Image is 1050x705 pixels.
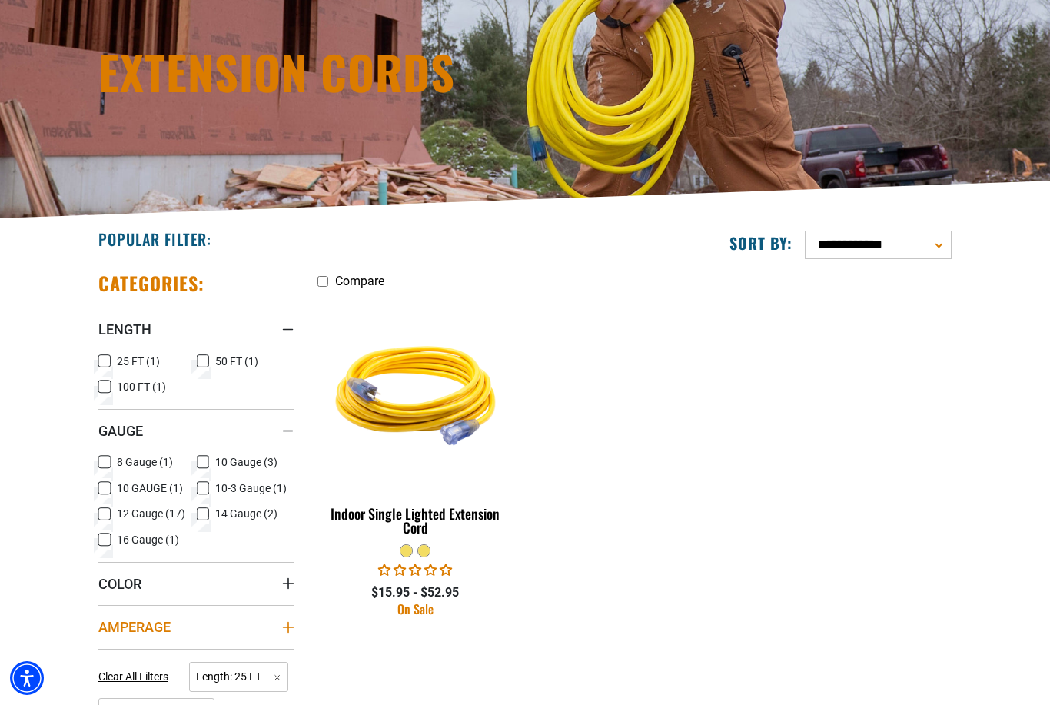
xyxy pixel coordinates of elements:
[215,508,277,519] span: 14 Gauge (2)
[98,229,211,249] h2: Popular Filter:
[98,669,174,685] a: Clear All Filters
[98,48,660,95] h1: Extension Cords
[317,296,513,544] a: Yellow Indoor Single Lighted Extension Cord
[215,356,258,367] span: 50 FT (1)
[98,670,168,683] span: Clear All Filters
[117,508,185,519] span: 12 Gauge (17)
[319,304,513,481] img: Yellow
[117,381,166,392] span: 100 FT (1)
[117,457,173,467] span: 8 Gauge (1)
[98,575,141,593] span: Color
[98,409,294,452] summary: Gauge
[10,661,44,695] div: Accessibility Menu
[189,669,288,683] a: Length: 25 FT
[317,507,513,534] div: Indoor Single Lighted Extension Cord
[98,422,143,440] span: Gauge
[317,584,513,602] div: $15.95 - $52.95
[317,603,513,615] div: On Sale
[215,483,287,494] span: 10-3 Gauge (1)
[98,308,294,351] summary: Length
[335,274,384,288] span: Compare
[378,563,452,577] span: 0.00 stars
[215,457,277,467] span: 10 Gauge (3)
[98,605,294,648] summary: Amperage
[98,562,294,605] summary: Color
[117,483,183,494] span: 10 GAUGE (1)
[117,534,179,545] span: 16 Gauge (1)
[729,233,792,253] label: Sort by:
[117,356,160,367] span: 25 FT (1)
[189,662,288,692] span: Length: 25 FT
[98,321,151,338] span: Length
[98,271,204,295] h2: Categories:
[98,618,171,636] span: Amperage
